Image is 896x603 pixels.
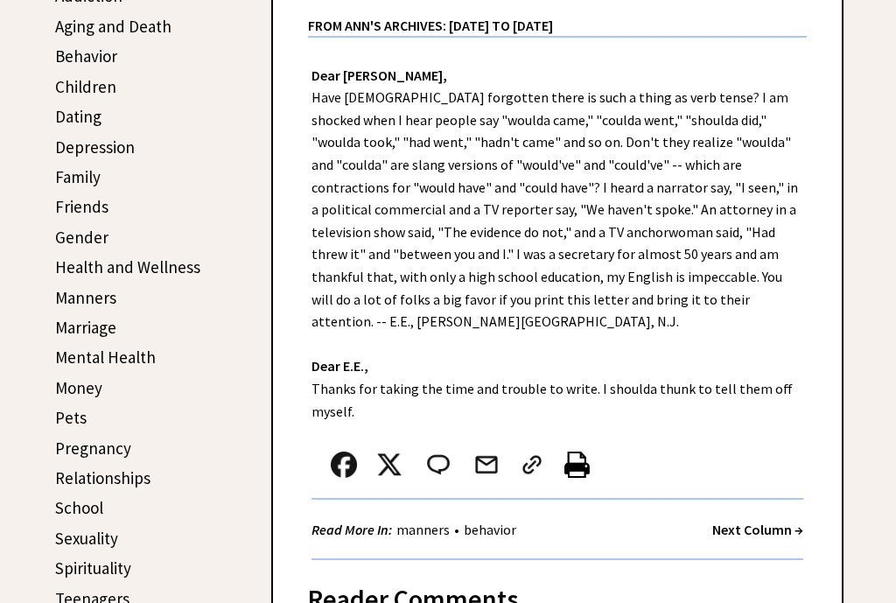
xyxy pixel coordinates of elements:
a: Sexuality [55,528,118,549]
img: mail.png [473,452,500,478]
a: Manners [55,287,116,308]
a: behavior [459,521,521,538]
strong: Dear E.E., [311,357,368,375]
a: Family [55,166,101,187]
a: Depression [55,137,135,158]
img: x_small.png [376,452,402,478]
a: Marriage [55,317,116,338]
a: Pets [55,407,87,428]
a: Children [55,76,116,97]
img: facebook.png [331,452,357,478]
a: Behavior [55,46,117,67]
a: Mental Health [55,347,156,368]
strong: Dear [PERSON_NAME], [311,67,447,84]
img: printer%20icon.png [564,452,590,478]
a: Aging and Death [55,16,171,37]
img: message_round%202.png [423,452,453,478]
img: link_02.png [519,452,545,478]
a: Pregnancy [55,438,131,459]
a: Friends [55,196,108,217]
a: Gender [55,227,108,248]
a: manners [392,521,454,538]
div: • [311,519,521,541]
a: Next Column → [712,521,803,538]
a: School [55,497,103,518]
div: Have [DEMOGRAPHIC_DATA] forgotten there is such a thing as verb tense? I am shocked when I hear p... [273,38,842,561]
a: Health and Wellness [55,256,200,277]
a: Relationships [55,467,150,488]
a: Spirituality [55,557,131,578]
a: Dating [55,106,101,127]
a: Money [55,377,102,398]
strong: Read More In: [311,521,392,538]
